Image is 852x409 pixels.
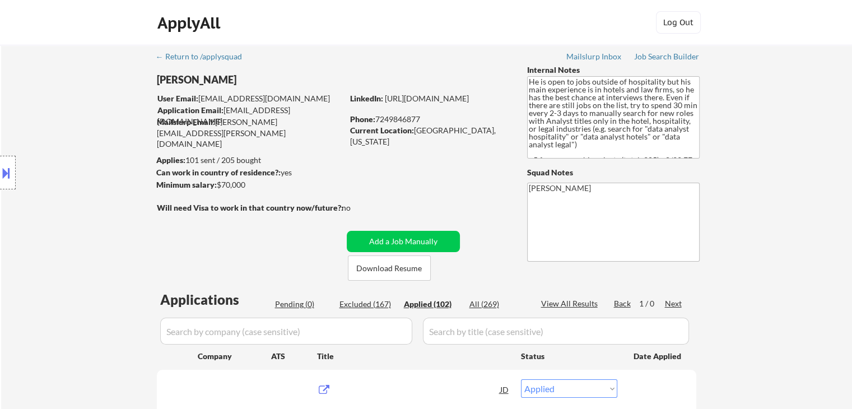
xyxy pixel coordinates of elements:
div: no [342,202,374,213]
button: Log Out [656,11,701,34]
div: Date Applied [634,351,683,362]
strong: Can work in country of residence?: [156,168,281,177]
div: ATS [271,351,317,362]
div: $70,000 [156,179,343,190]
div: yes [156,167,339,178]
div: [GEOGRAPHIC_DATA], [US_STATE] [350,125,509,147]
div: Internal Notes [527,64,700,76]
button: Add a Job Manually [347,231,460,252]
div: [PERSON_NAME] [157,73,387,87]
strong: Phone: [350,114,375,124]
div: 101 sent / 205 bought [156,155,343,166]
div: Excluded (167) [339,299,395,310]
div: [EMAIL_ADDRESS][DOMAIN_NAME] [157,93,343,104]
div: View All Results [541,298,601,309]
div: All (269) [469,299,525,310]
div: Company [198,351,271,362]
input: Search by company (case sensitive) [160,318,412,345]
div: ApplyAll [157,13,224,32]
div: Applied (102) [404,299,460,310]
button: Download Resume [348,255,431,281]
div: Squad Notes [527,167,700,178]
div: Next [665,298,683,309]
strong: Current Location: [350,126,414,135]
div: Status [521,346,617,366]
div: Pending (0) [275,299,331,310]
div: [PERSON_NAME][EMAIL_ADDRESS][PERSON_NAME][DOMAIN_NAME] [157,117,343,150]
div: [EMAIL_ADDRESS][DOMAIN_NAME] [157,105,343,127]
a: Mailslurp Inbox [566,52,622,63]
div: Job Search Builder [634,53,700,61]
div: JD [499,379,510,399]
div: 1 / 0 [639,298,665,309]
a: ← Return to /applysquad [156,52,253,63]
div: Mailslurp Inbox [566,53,622,61]
strong: LinkedIn: [350,94,383,103]
div: Title [317,351,510,362]
a: [URL][DOMAIN_NAME] [385,94,469,103]
a: Job Search Builder [634,52,700,63]
div: Applications [160,293,271,306]
div: 7249846877 [350,114,509,125]
input: Search by title (case sensitive) [423,318,689,345]
div: ← Return to /applysquad [156,53,253,61]
strong: Will need Visa to work in that country now/future?: [157,203,343,212]
div: Back [614,298,632,309]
